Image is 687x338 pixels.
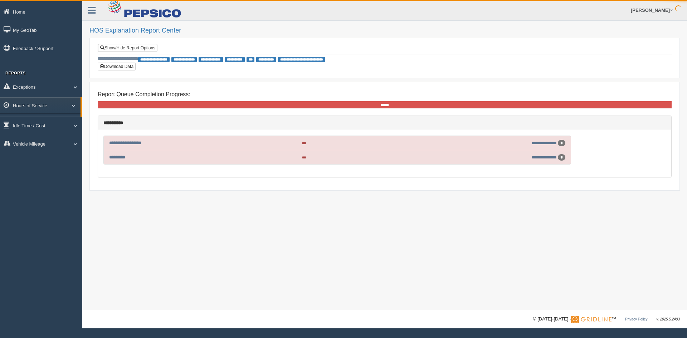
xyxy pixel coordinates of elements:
a: Show/Hide Report Options [98,44,157,52]
h4: Report Queue Completion Progress: [98,91,672,98]
button: Download Data [98,63,136,70]
h2: HOS Explanation Report Center [89,27,680,34]
a: HOS Explanation Reports [13,116,81,128]
span: v. 2025.5.2403 [657,317,680,321]
a: Privacy Policy [625,317,647,321]
div: © [DATE]-[DATE] - ™ [533,315,680,323]
img: Gridline [571,316,612,323]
